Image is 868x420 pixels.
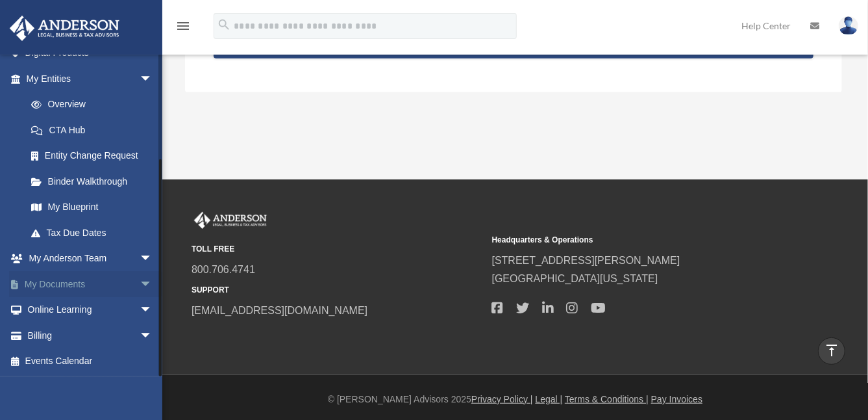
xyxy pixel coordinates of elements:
[192,283,483,297] small: SUPPORT
[192,243,483,256] small: TOLL FREE
[18,220,172,246] a: Tax Due Dates
[140,66,166,92] span: arrow_drop_down
[492,273,658,284] a: [GEOGRAPHIC_DATA][US_STATE]
[9,348,172,374] a: Events Calendar
[9,66,172,92] a: My Entitiesarrow_drop_down
[140,246,166,272] span: arrow_drop_down
[18,194,172,220] a: My Blueprint
[217,18,231,32] i: search
[9,297,172,323] a: Online Learningarrow_drop_down
[140,322,166,349] span: arrow_drop_down
[492,233,784,247] small: Headquarters & Operations
[651,394,702,404] a: Pay Invoices
[492,255,680,266] a: [STREET_ADDRESS][PERSON_NAME]
[162,391,868,408] div: © [PERSON_NAME] Advisors 2025
[536,394,563,404] a: Legal |
[18,92,172,118] a: Overview
[18,117,172,143] a: CTA Hub
[18,143,166,169] a: Entity Change Request
[18,168,172,194] a: Binder Walkthrough
[9,271,172,297] a: My Documentsarrow_drop_down
[192,212,269,229] img: Anderson Advisors Platinum Portal
[6,16,123,41] img: Anderson Advisors Platinum Portal
[9,322,172,348] a: Billingarrow_drop_down
[140,271,166,298] span: arrow_drop_down
[471,394,533,404] a: Privacy Policy |
[824,343,839,358] i: vertical_align_top
[565,394,649,404] a: Terms & Conditions |
[140,297,166,324] span: arrow_drop_down
[192,305,367,316] a: [EMAIL_ADDRESS][DOMAIN_NAME]
[839,16,858,35] img: User Pic
[175,23,191,34] a: menu
[9,246,172,272] a: My Anderson Teamarrow_drop_down
[818,337,845,365] a: vertical_align_top
[175,18,191,34] i: menu
[192,264,255,275] a: 800.706.4741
